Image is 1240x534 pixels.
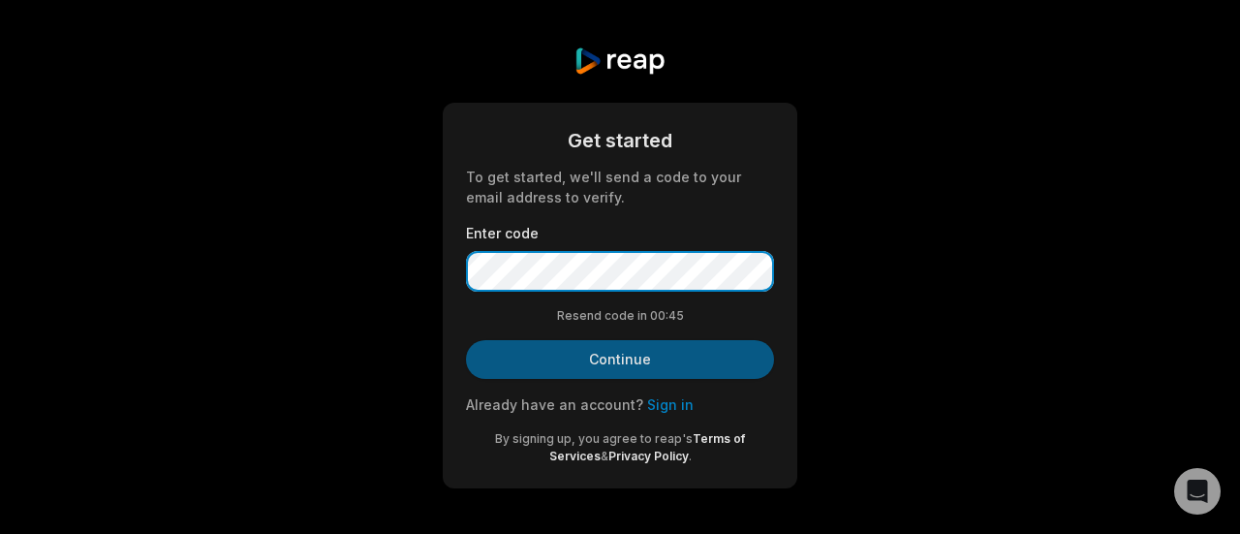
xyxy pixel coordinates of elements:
a: Sign in [647,396,694,413]
span: . [689,449,692,463]
div: Open Intercom Messenger [1174,468,1221,515]
a: Privacy Policy [608,449,689,463]
span: 45 [668,307,684,325]
span: By signing up, you agree to reap's [495,431,693,446]
label: Enter code [466,223,774,243]
div: Resend code in 00: [466,307,774,325]
a: Terms of Services [549,431,746,463]
div: Get started [466,126,774,155]
span: & [601,449,608,463]
img: reap [573,47,666,76]
button: Continue [466,340,774,379]
span: Already have an account? [466,396,643,413]
div: To get started, we'll send a code to your email address to verify. [466,167,774,207]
